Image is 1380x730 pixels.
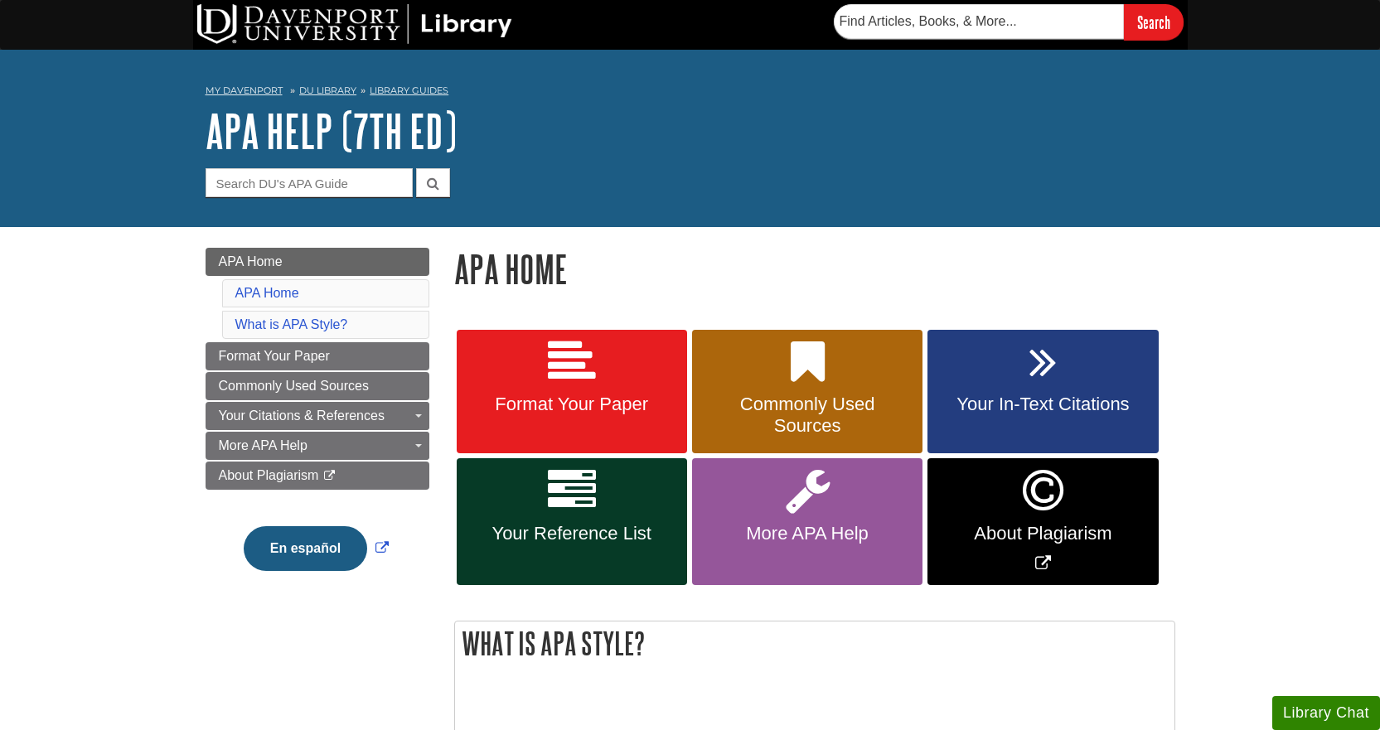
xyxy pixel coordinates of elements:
[692,458,922,585] a: More APA Help
[235,317,348,331] a: What is APA Style?
[299,85,356,96] a: DU Library
[705,394,910,437] span: Commonly Used Sources
[927,330,1158,454] a: Your In-Text Citations
[457,458,687,585] a: Your Reference List
[206,462,429,490] a: About Plagiarism
[206,105,457,157] a: APA Help (7th Ed)
[197,4,512,44] img: DU Library
[206,248,429,599] div: Guide Page Menu
[206,402,429,430] a: Your Citations & References
[1124,4,1184,40] input: Search
[469,523,675,544] span: Your Reference List
[322,471,337,481] i: This link opens in a new window
[219,468,319,482] span: About Plagiarism
[219,379,369,393] span: Commonly Used Sources
[454,248,1175,290] h1: APA Home
[206,372,429,400] a: Commonly Used Sources
[927,458,1158,585] a: Link opens in new window
[206,84,283,98] a: My Davenport
[940,394,1145,415] span: Your In-Text Citations
[370,85,448,96] a: Library Guides
[705,523,910,544] span: More APA Help
[240,541,393,555] a: Link opens in new window
[206,432,429,460] a: More APA Help
[834,4,1184,40] form: Searches DU Library's articles, books, and more
[834,4,1124,39] input: Find Articles, Books, & More...
[469,394,675,415] span: Format Your Paper
[940,523,1145,544] span: About Plagiarism
[206,168,413,197] input: Search DU's APA Guide
[206,80,1175,106] nav: breadcrumb
[206,248,429,276] a: APA Home
[219,349,330,363] span: Format Your Paper
[235,286,299,300] a: APA Home
[455,621,1174,665] h2: What is APA Style?
[244,526,367,571] button: En español
[219,409,385,423] span: Your Citations & References
[219,438,307,452] span: More APA Help
[1272,696,1380,730] button: Library Chat
[692,330,922,454] a: Commonly Used Sources
[219,254,283,268] span: APA Home
[457,330,687,454] a: Format Your Paper
[206,342,429,370] a: Format Your Paper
